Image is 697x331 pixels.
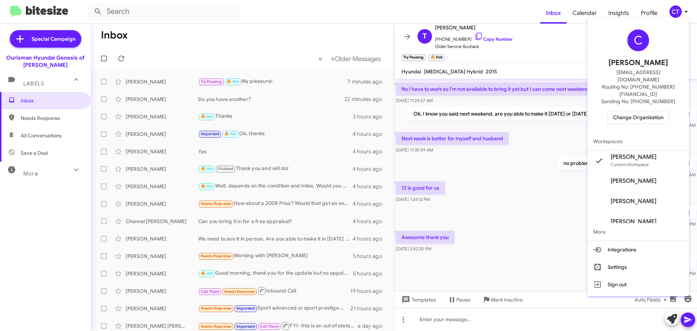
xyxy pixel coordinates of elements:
[611,198,656,205] span: [PERSON_NAME]
[608,57,668,69] span: [PERSON_NAME]
[587,258,689,276] button: Settings
[613,111,664,124] span: Change Organization
[596,83,680,98] span: Routing No: [PHONE_NUMBER][FINANCIAL_ID]
[627,29,649,51] div: C
[611,162,649,167] span: Current Workspace
[587,276,689,293] button: Sign out
[587,241,689,258] button: Integrations
[607,111,669,124] button: Change Organization
[611,153,656,161] span: [PERSON_NAME]
[611,177,656,185] span: [PERSON_NAME]
[587,223,689,241] span: More
[587,133,689,150] span: Workspaces
[596,69,680,83] span: [EMAIL_ADDRESS][DOMAIN_NAME]
[601,98,675,105] span: Sending No: [PHONE_NUMBER]
[611,218,656,225] span: [PERSON_NAME]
